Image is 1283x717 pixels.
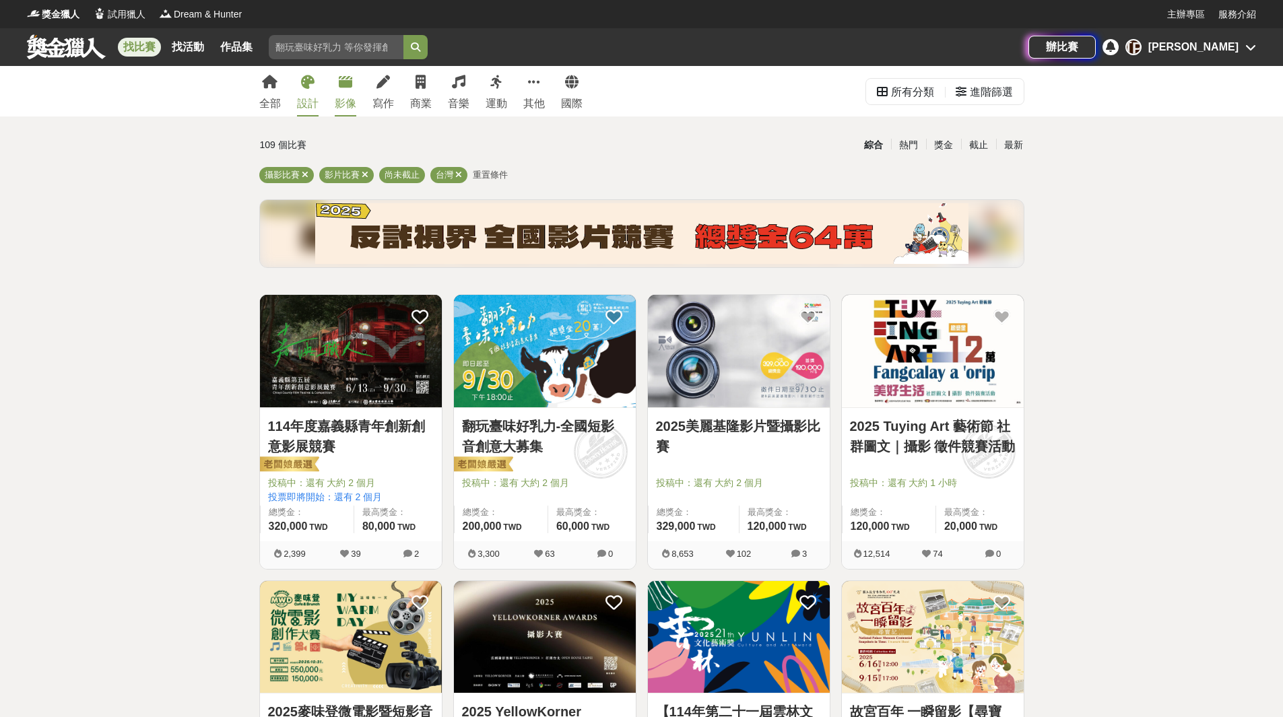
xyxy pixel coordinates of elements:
[385,170,420,180] span: 尚未截止
[1148,39,1239,55] div: [PERSON_NAME]
[1028,36,1096,59] a: 辦比賽
[863,549,890,559] span: 12,514
[118,38,161,57] a: 找比賽
[478,549,500,559] span: 3,300
[591,522,610,532] span: TWD
[486,66,507,116] a: 運動
[166,38,209,57] a: 找活動
[362,520,395,532] span: 80,000
[648,581,830,693] img: Cover Image
[108,7,145,22] span: 試用獵人
[648,295,830,408] a: Cover Image
[1125,39,1142,55] div: [PERSON_NAME]
[891,522,909,532] span: TWD
[842,295,1024,408] a: Cover Image
[297,66,319,116] a: 設計
[414,549,419,559] span: 2
[174,7,242,22] span: Dream & Hunter
[979,522,997,532] span: TWD
[1167,7,1205,22] a: 主辦專區
[27,7,40,20] img: Logo
[451,456,513,475] img: 老闆娘嚴選
[410,96,432,112] div: 商業
[297,96,319,112] div: 設計
[850,416,1016,456] a: 2025 Tuying Art 藝術節 社群圖文｜攝影 徵件競賽活動
[970,79,1013,106] div: 進階篩選
[802,549,807,559] span: 3
[268,490,434,504] span: 投票即將開始：還有 2 個月
[351,549,360,559] span: 39
[159,7,172,20] img: Logo
[671,549,694,559] span: 8,653
[748,520,787,532] span: 120,000
[372,66,394,116] a: 寫作
[454,581,636,693] img: Cover Image
[856,133,891,157] div: 綜合
[697,522,715,532] span: TWD
[362,506,434,519] span: 最高獎金：
[523,96,545,112] div: 其他
[850,476,1016,490] span: 投稿中：還有 大約 1 小時
[851,506,927,519] span: 總獎金：
[260,581,442,693] img: Cover Image
[269,35,403,59] input: 翻玩臺味好乳力 等你發揮創意！
[523,66,545,116] a: 其他
[260,133,514,157] div: 109 個比賽
[454,295,636,408] a: Cover Image
[42,7,79,22] span: 獎金獵人
[842,295,1024,407] img: Cover Image
[462,476,628,490] span: 投稿中：還有 大約 2 個月
[657,506,731,519] span: 總獎金：
[269,520,308,532] span: 320,000
[788,522,806,532] span: TWD
[260,295,442,408] a: Cover Image
[259,96,281,112] div: 全部
[561,96,583,112] div: 國際
[257,456,319,475] img: 老闆娘嚴選
[269,506,346,519] span: 總獎金：
[448,96,469,112] div: 音樂
[259,66,281,116] a: 全部
[463,506,539,519] span: 總獎金：
[556,520,589,532] span: 60,000
[545,549,554,559] span: 63
[335,96,356,112] div: 影像
[1218,7,1256,22] a: 服務介紹
[372,96,394,112] div: 寫作
[996,133,1031,157] div: 最新
[561,66,583,116] a: 國際
[996,549,1001,559] span: 0
[891,79,934,106] div: 所有分類
[325,170,360,180] span: 影片比賽
[656,416,822,456] a: 2025美麗基隆影片暨攝影比賽
[260,295,442,407] img: Cover Image
[315,203,968,264] img: b4b43df0-ce9d-4ec9-9998-1f8643ec197e.png
[284,549,306,559] span: 2,399
[851,520,890,532] span: 120,000
[268,416,434,456] a: 114年度嘉義縣青年創新創意影展競賽
[944,506,1016,519] span: 最高獎金：
[503,522,521,532] span: TWD
[436,170,453,180] span: 台灣
[933,549,942,559] span: 74
[27,7,79,22] a: Logo獎金獵人
[842,581,1024,693] img: Cover Image
[448,66,469,116] a: 音樂
[737,549,752,559] span: 102
[891,133,926,157] div: 熱門
[268,476,434,490] span: 投稿中：還有 大約 2 個月
[410,66,432,116] a: 商業
[961,133,996,157] div: 截止
[335,66,356,116] a: 影像
[309,522,327,532] span: TWD
[648,295,830,407] img: Cover Image
[93,7,145,22] a: Logo試用獵人
[397,522,416,532] span: TWD
[926,133,961,157] div: 獎金
[944,520,977,532] span: 20,000
[473,170,508,180] span: 重置條件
